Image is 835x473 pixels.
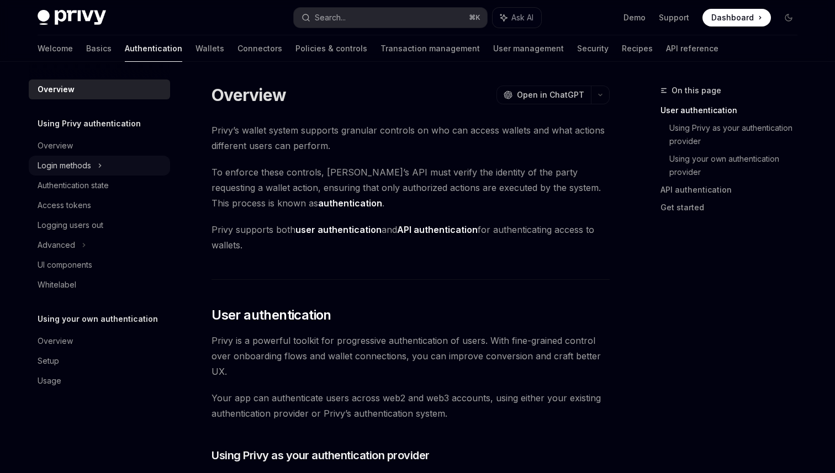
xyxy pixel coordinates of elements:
[493,35,564,62] a: User management
[493,8,541,28] button: Ask AI
[29,79,170,99] a: Overview
[666,35,718,62] a: API reference
[29,215,170,235] a: Logging users out
[295,35,367,62] a: Policies & controls
[29,371,170,391] a: Usage
[237,35,282,62] a: Connectors
[29,255,170,275] a: UI components
[29,331,170,351] a: Overview
[38,10,106,25] img: dark logo
[212,123,610,153] span: Privy’s wallet system supports granular controls on who can access wallets and what actions diffe...
[212,390,610,421] span: Your app can authenticate users across web2 and web3 accounts, using either your existing authent...
[318,198,382,209] strong: authentication
[38,117,141,130] h5: Using Privy authentication
[315,11,346,24] div: Search...
[517,89,584,100] span: Open in ChatGPT
[294,8,487,28] button: Search...⌘K
[38,159,91,172] div: Login methods
[38,199,91,212] div: Access tokens
[38,83,75,96] div: Overview
[195,35,224,62] a: Wallets
[86,35,112,62] a: Basics
[397,224,478,235] strong: API authentication
[295,224,382,235] strong: user authentication
[38,219,103,232] div: Logging users out
[660,199,806,216] a: Get started
[672,84,721,97] span: On this page
[212,164,610,211] span: To enforce these controls, [PERSON_NAME]’s API must verify the identity of the party requesting a...
[780,9,797,26] button: Toggle dark mode
[212,85,286,105] h1: Overview
[29,275,170,295] a: Whitelabel
[669,150,806,181] a: Using your own authentication provider
[29,351,170,371] a: Setup
[511,12,533,23] span: Ask AI
[38,278,76,291] div: Whitelabel
[212,306,331,324] span: User authentication
[669,119,806,150] a: Using Privy as your authentication provider
[212,333,610,379] span: Privy is a powerful toolkit for progressive authentication of users. With fine-grained control ov...
[38,354,59,368] div: Setup
[38,179,109,192] div: Authentication state
[29,176,170,195] a: Authentication state
[38,312,158,326] h5: Using your own authentication
[38,35,73,62] a: Welcome
[38,258,92,272] div: UI components
[380,35,480,62] a: Transaction management
[496,86,591,104] button: Open in ChatGPT
[38,139,73,152] div: Overview
[212,448,430,463] span: Using Privy as your authentication provider
[38,334,73,348] div: Overview
[577,35,609,62] a: Security
[622,35,653,62] a: Recipes
[38,238,75,252] div: Advanced
[660,181,806,199] a: API authentication
[29,195,170,215] a: Access tokens
[29,136,170,156] a: Overview
[125,35,182,62] a: Authentication
[38,374,61,387] div: Usage
[623,12,646,23] a: Demo
[212,222,610,253] span: Privy supports both and for authenticating access to wallets.
[702,9,771,26] a: Dashboard
[469,13,480,22] span: ⌘ K
[711,12,754,23] span: Dashboard
[659,12,689,23] a: Support
[660,102,806,119] a: User authentication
